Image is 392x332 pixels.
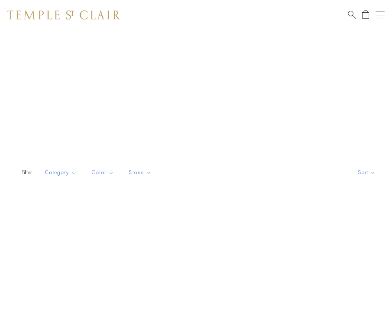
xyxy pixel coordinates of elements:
[348,10,356,19] a: Search
[341,161,392,184] button: Show sort by
[88,168,119,177] span: Color
[39,164,82,181] button: Category
[41,168,82,177] span: Category
[376,10,385,19] button: Open navigation
[362,10,369,19] a: Open Shopping Bag
[7,10,120,19] img: Temple St. Clair
[123,164,157,181] button: Stone
[86,164,119,181] button: Color
[125,168,157,177] span: Stone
